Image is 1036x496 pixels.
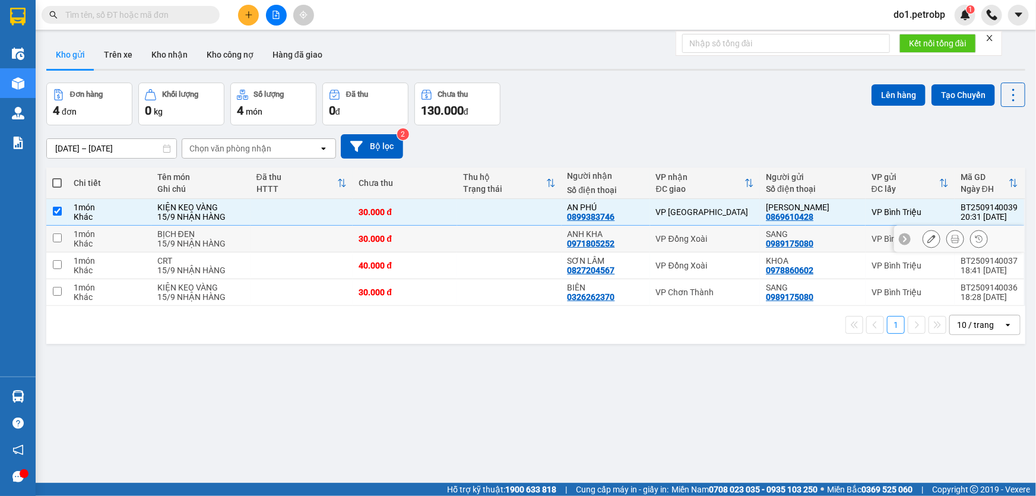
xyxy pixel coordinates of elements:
[157,229,245,239] div: BỊCH ĐEN
[447,483,556,496] span: Hỗ trợ kỹ thuật:
[921,483,923,496] span: |
[899,34,976,53] button: Kết nối tổng đài
[766,203,860,212] div: XUÂN DƯƠNG
[46,40,94,69] button: Kho gửi
[319,144,328,153] svg: open
[157,212,245,222] div: 15/9 NHẬN HÀNG
[335,107,340,116] span: đ
[961,203,1018,212] div: BT2509140039
[12,137,24,149] img: solution-icon
[961,292,1018,302] div: 18:28 [DATE]
[961,283,1018,292] div: BT2509140036
[62,107,77,116] span: đơn
[65,8,205,21] input: Tìm tên, số ĐT hoặc mã đơn
[766,172,860,182] div: Người gửi
[157,292,245,302] div: 15/9 NHẬN HÀNG
[256,172,338,182] div: Đã thu
[568,292,615,302] div: 0326262370
[766,239,813,248] div: 0989175080
[157,184,245,194] div: Ghi chú
[162,90,198,99] div: Khối lượng
[866,168,955,199] th: Toggle SortBy
[568,266,615,275] div: 0827204567
[438,90,468,99] div: Chưa thu
[70,90,103,99] div: Đơn hàng
[568,203,644,212] div: AN PHÚ
[157,172,245,182] div: Tên món
[861,485,913,494] strong: 0369 525 060
[463,184,546,194] div: Trạng thái
[682,34,890,53] input: Nhập số tổng đài
[12,471,24,482] span: message
[961,212,1018,222] div: 20:31 [DATE]
[872,84,926,106] button: Lên hàng
[145,103,151,118] span: 0
[359,207,451,217] div: 30.000 đ
[766,266,813,275] div: 0978860602
[74,229,145,239] div: 1 món
[138,83,224,125] button: Khối lượng0kg
[157,266,245,275] div: 15/9 NHẬN HÀNG
[359,234,451,244] div: 30.000 đ
[656,207,755,217] div: VP [GEOGRAPHIC_DATA]
[576,483,669,496] span: Cung cấp máy in - giấy in:
[74,203,145,212] div: 1 món
[671,483,818,496] span: Miền Nam
[872,288,949,297] div: VP Bình Triệu
[656,288,755,297] div: VP Chơn Thành
[254,90,284,99] div: Số lượng
[932,84,995,106] button: Tạo Chuyến
[74,212,145,222] div: Khác
[74,292,145,302] div: Khác
[157,283,245,292] div: KIỆN KEO VÀNG
[397,128,409,140] sup: 2
[230,83,316,125] button: Số lượng4món
[967,5,975,14] sup: 1
[12,418,24,429] span: question-circle
[766,283,860,292] div: SANG
[272,11,280,19] span: file-add
[568,229,644,239] div: ANH KHA
[49,11,58,19] span: search
[909,37,967,50] span: Kết nối tổng đài
[359,288,451,297] div: 30.000 đ
[197,40,263,69] button: Kho công nợ
[766,292,813,302] div: 0989175080
[457,168,562,199] th: Toggle SortBy
[47,139,176,158] input: Select a date range.
[957,319,994,331] div: 10 / trang
[656,172,745,182] div: VP nhận
[568,212,615,222] div: 0899383746
[766,229,860,239] div: SANG
[359,178,451,188] div: Chưa thu
[421,103,464,118] span: 130.000
[12,107,24,119] img: warehouse-icon
[464,107,468,116] span: đ
[263,40,332,69] button: Hàng đã giao
[565,483,567,496] span: |
[960,10,971,20] img: icon-new-feature
[245,11,253,19] span: plus
[322,83,408,125] button: Đã thu0đ
[872,234,949,244] div: VP Bình Triệu
[568,283,644,292] div: BIÊN
[887,316,905,334] button: 1
[463,172,546,182] div: Thu hộ
[766,184,860,194] div: Số điện thoại
[568,185,644,195] div: Số điện thoại
[157,256,245,266] div: CRT
[827,483,913,496] span: Miền Bắc
[656,234,755,244] div: VP Đồng Xoài
[142,40,197,69] button: Kho nhận
[46,83,132,125] button: Đơn hàng4đơn
[970,485,978,494] span: copyright
[157,239,245,248] div: 15/9 NHẬN HÀNG
[237,103,243,118] span: 4
[341,134,403,159] button: Bộ lọc
[12,77,24,90] img: warehouse-icon
[1008,5,1029,26] button: caret-down
[968,5,972,14] span: 1
[74,283,145,292] div: 1 món
[961,172,1009,182] div: Mã GD
[12,390,24,403] img: warehouse-icon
